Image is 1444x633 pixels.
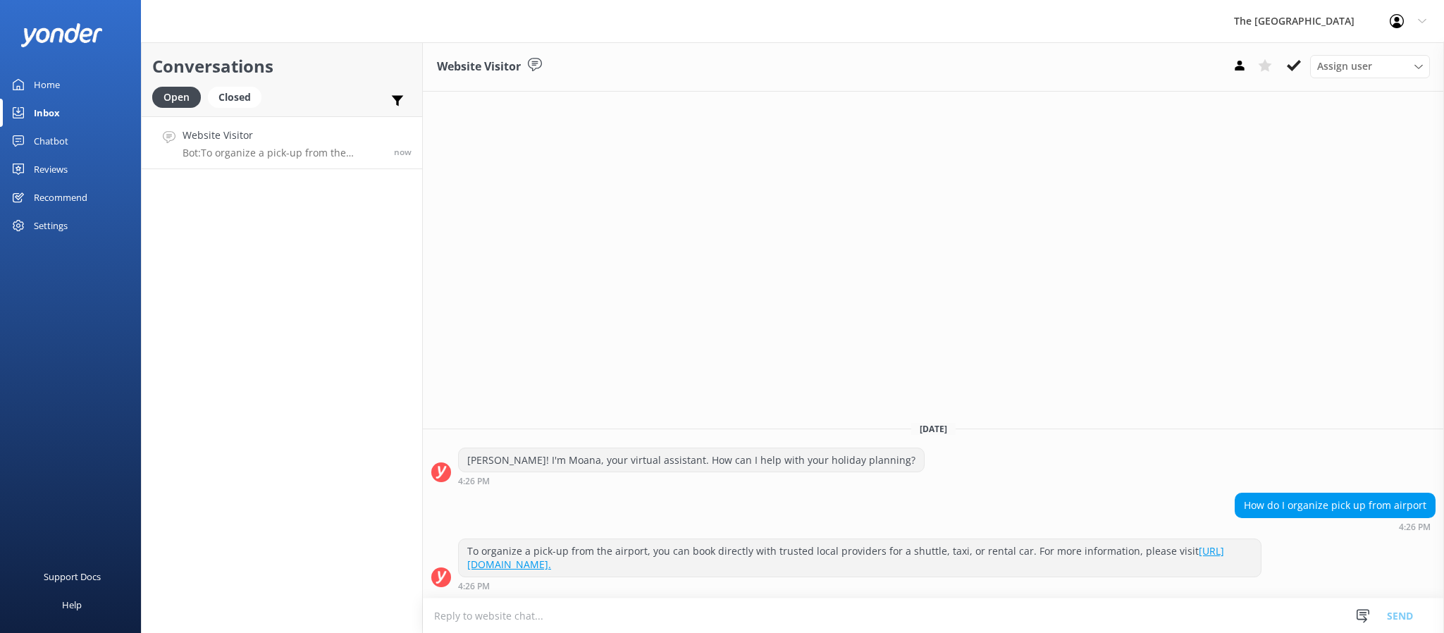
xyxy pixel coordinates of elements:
[34,70,60,99] div: Home
[458,582,490,591] strong: 4:26 PM
[467,544,1224,572] a: [URL][DOMAIN_NAME].
[437,58,521,76] h3: Website Visitor
[458,476,925,486] div: 04:26pm 14-Aug-2025 (UTC -10:00) Pacific/Honolulu
[183,128,383,143] h4: Website Visitor
[1310,55,1430,78] div: Assign User
[1235,522,1436,531] div: 04:26pm 14-Aug-2025 (UTC -10:00) Pacific/Honolulu
[1317,59,1372,74] span: Assign user
[459,539,1261,577] div: To organize a pick-up from the airport, you can book directly with trusted local providers for a ...
[183,147,383,159] p: Bot: To organize a pick-up from the airport, you can book directly with trusted local providers f...
[1399,523,1431,531] strong: 4:26 PM
[21,23,102,47] img: yonder-white-logo.png
[34,127,68,155] div: Chatbot
[459,448,924,472] div: [PERSON_NAME]! I'm Moana, your virtual assistant. How can I help with your holiday planning?
[34,99,60,127] div: Inbox
[152,53,412,80] h2: Conversations
[458,477,490,486] strong: 4:26 PM
[34,183,87,211] div: Recommend
[152,89,208,104] a: Open
[911,423,956,435] span: [DATE]
[34,155,68,183] div: Reviews
[142,116,422,169] a: Website VisitorBot:To organize a pick-up from the airport, you can book directly with trusted loc...
[208,89,269,104] a: Closed
[34,211,68,240] div: Settings
[458,581,1261,591] div: 04:26pm 14-Aug-2025 (UTC -10:00) Pacific/Honolulu
[394,146,412,158] span: 04:26pm 14-Aug-2025 (UTC -10:00) Pacific/Honolulu
[44,563,101,591] div: Support Docs
[1235,493,1435,517] div: How do I organize pick up from airport
[152,87,201,108] div: Open
[62,591,82,619] div: Help
[208,87,261,108] div: Closed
